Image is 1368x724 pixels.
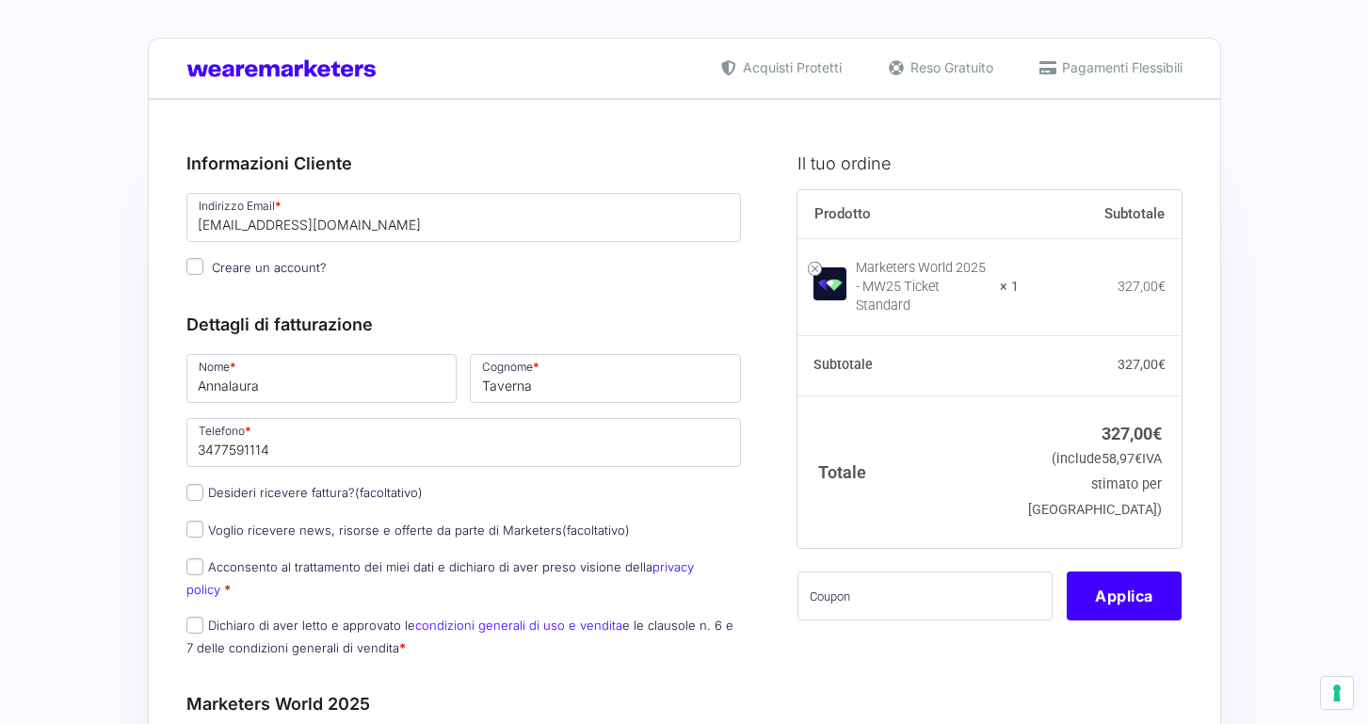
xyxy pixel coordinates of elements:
[1028,451,1162,518] small: (include IVA stimato per [GEOGRAPHIC_DATA])
[1152,424,1162,443] span: €
[186,617,203,634] input: Dichiaro di aver letto e approvato lecondizioni generali di uso e venditae le clausole n. 6 e 7 d...
[1135,451,1142,467] span: €
[186,691,742,716] h3: Marketers World 2025
[906,57,993,77] span: Reso Gratuito
[1000,278,1019,297] strong: × 1
[186,193,742,242] input: Indirizzo Email *
[797,190,1019,239] th: Prodotto
[797,395,1019,547] th: Totale
[186,312,742,337] h3: Dettagli di fatturazione
[186,151,742,176] h3: Informazioni Cliente
[186,258,203,275] input: Creare un account?
[186,559,694,596] label: Acconsento al trattamento dei miei dati e dichiaro di aver preso visione della
[1158,357,1166,372] span: €
[470,354,741,403] input: Cognome *
[186,418,742,467] input: Telefono *
[562,523,630,538] span: (facoltativo)
[856,259,988,315] div: Marketers World 2025 - MW25 Ticket Standard
[186,354,458,403] input: Nome *
[186,558,203,575] input: Acconsento al trattamento dei miei dati e dichiaro di aver preso visione dellaprivacy policy
[797,336,1019,396] th: Subtotale
[1067,571,1182,620] button: Applica
[355,485,423,500] span: (facoltativo)
[813,267,846,300] img: Marketers World 2025 - MW25 Ticket Standard
[1019,190,1183,239] th: Subtotale
[415,618,622,633] a: condizioni generali di uso e vendita
[1118,279,1166,294] bdi: 327,00
[1102,451,1142,467] span: 58,97
[186,521,203,538] input: Voglio ricevere news, risorse e offerte da parte di Marketers(facoltativo)
[1321,677,1353,709] button: Le tue preferenze relative al consenso per le tecnologie di tracciamento
[797,571,1053,620] input: Coupon
[1118,357,1166,372] bdi: 327,00
[186,523,630,538] label: Voglio ricevere news, risorse e offerte da parte di Marketers
[186,484,203,501] input: Desideri ricevere fattura?(facoltativo)
[186,559,694,596] a: privacy policy
[738,57,842,77] span: Acquisti Protetti
[1057,57,1183,77] span: Pagamenti Flessibili
[212,260,327,275] span: Creare un account?
[186,485,423,500] label: Desideri ricevere fattura?
[186,618,733,654] label: Dichiaro di aver letto e approvato le e le clausole n. 6 e 7 delle condizioni generali di vendita
[1158,279,1166,294] span: €
[797,151,1182,176] h3: Il tuo ordine
[1102,424,1162,443] bdi: 327,00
